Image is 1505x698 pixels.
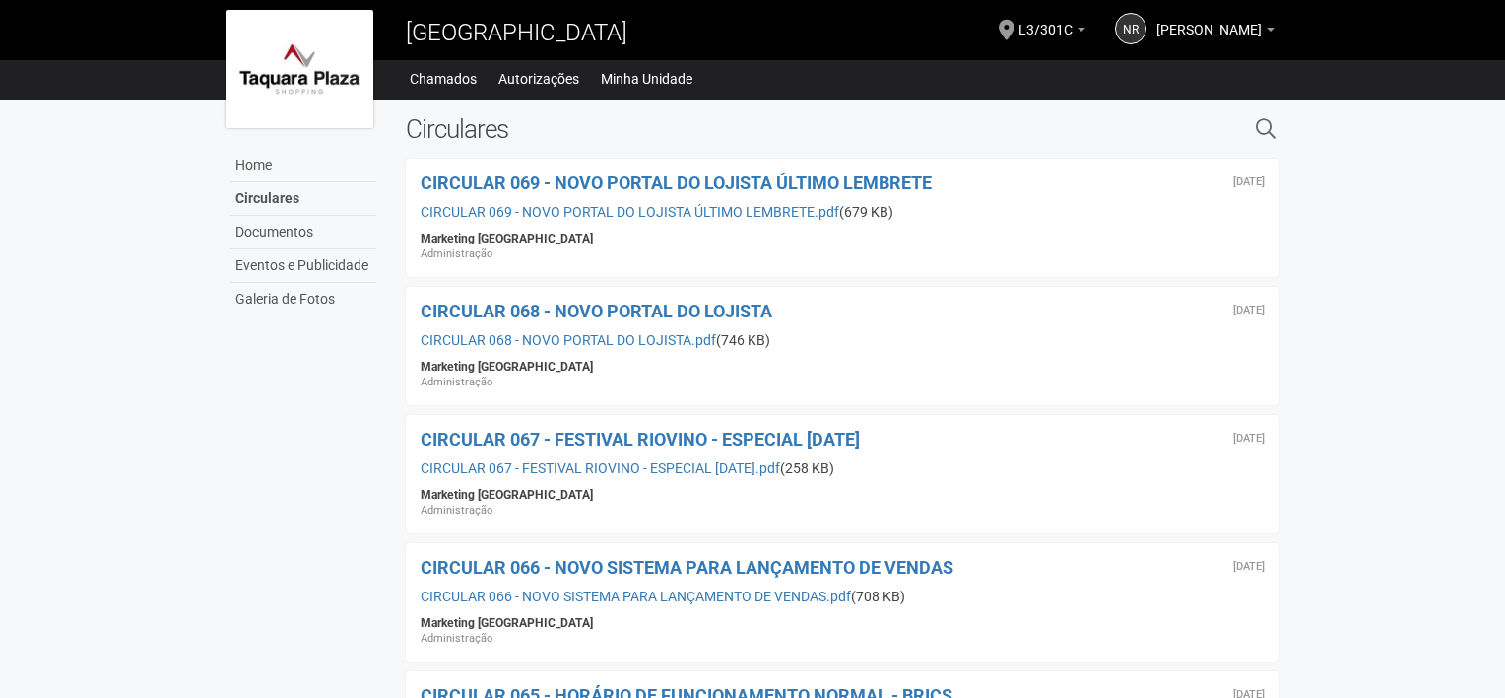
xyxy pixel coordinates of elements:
[1156,25,1275,40] a: [PERSON_NAME]
[230,216,376,249] a: Documentos
[1018,25,1085,40] a: L3/301C
[421,173,932,193] a: CIRCULAR 069 - NOVO PORTAL DO LOJISTA ÚLTIMO LEMBRETE
[230,249,376,283] a: Eventos e Publicidade
[406,114,1053,144] h2: Circulares
[1233,305,1265,316] div: Quinta-feira, 14 de agosto de 2025 às 15:00
[601,65,692,93] a: Minha Unidade
[1233,176,1265,188] div: Sexta-feira, 22 de agosto de 2025 às 21:46
[1233,433,1265,445] div: Terça-feira, 22 de julho de 2025 às 20:02
[421,615,1265,631] div: Marketing [GEOGRAPHIC_DATA]
[421,332,716,348] a: CIRCULAR 068 - NOVO PORTAL DO LOJISTA.pdf
[421,557,953,578] a: CIRCULAR 066 - NOVO SISTEMA PARA LANÇAMENTO DE VENDAS
[421,460,780,476] a: CIRCULAR 067 - FESTIVAL RIOVINO - ESPECIAL [DATE].pdf
[421,246,1265,262] div: Administração
[230,182,376,216] a: Circulares
[421,301,772,321] a: CIRCULAR 068 - NOVO PORTAL DO LOJISTA
[421,331,1265,349] div: (746 KB)
[421,631,1265,647] div: Administração
[230,283,376,315] a: Galeria de Fotos
[421,359,1265,375] div: Marketing [GEOGRAPHIC_DATA]
[421,429,860,450] a: CIRCULAR 067 - FESTIVAL RIOVINO - ESPECIAL [DATE]
[421,231,1265,246] div: Marketing [GEOGRAPHIC_DATA]
[226,10,373,128] img: logo.jpg
[1233,561,1265,573] div: Segunda-feira, 14 de julho de 2025 às 20:27
[421,204,839,220] a: CIRCULAR 069 - NOVO PORTAL DO LOJISTA ÚLTIMO LEMBRETE.pdf
[421,459,1265,477] div: (258 KB)
[421,203,1265,221] div: (679 KB)
[1156,3,1262,37] span: Nelson Ricardo de Oliveira Bento
[498,65,579,93] a: Autorizações
[421,375,1265,390] div: Administração
[406,19,627,46] span: [GEOGRAPHIC_DATA]
[421,503,1265,519] div: Administração
[230,149,376,182] a: Home
[410,65,477,93] a: Chamados
[421,487,1265,503] div: Marketing [GEOGRAPHIC_DATA]
[1018,3,1073,37] span: L3/301C
[421,589,851,604] a: CIRCULAR 066 - NOVO SISTEMA PARA LANÇAMENTO DE VENDAS.pdf
[1115,13,1146,44] a: NR
[421,588,1265,605] div: (708 KB)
